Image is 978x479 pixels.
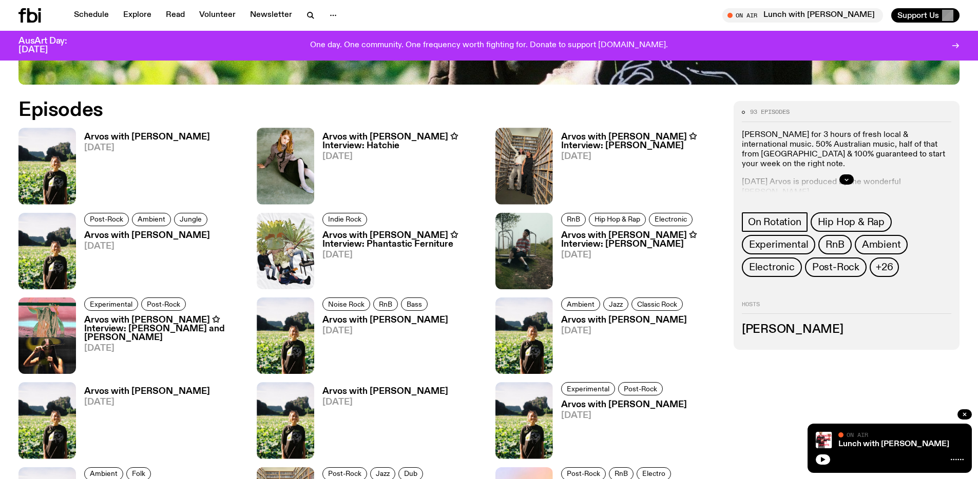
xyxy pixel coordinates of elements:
a: Arvos with [PERSON_NAME] ✩ Interview: [PERSON_NAME] and [PERSON_NAME][DATE] [76,316,244,374]
a: Jazz [603,297,628,311]
span: Classic Rock [637,300,677,308]
h2: Episodes [18,101,642,119]
h3: Arvos with [PERSON_NAME] [84,133,210,142]
span: [DATE] [322,251,483,260]
a: Post-Rock [141,297,186,311]
span: Experimental [90,300,132,308]
span: 93 episodes [750,109,790,115]
span: Bass [407,300,422,308]
p: One day. One community. One frequency worth fighting for. Donate to support [DOMAIN_NAME]. [310,41,668,50]
a: Arvos with [PERSON_NAME] ✩ Interview: Phantastic Ferniture[DATE] [314,231,483,289]
a: Jungle [174,213,207,226]
a: Arvos with [PERSON_NAME][DATE] [76,387,210,458]
a: Arvos with [PERSON_NAME][DATE] [553,401,687,458]
img: four people with fern plants for heads [257,213,314,289]
span: [DATE] [84,344,244,353]
span: RnB [567,215,580,223]
img: Bri is smiling and wearing a black t-shirt. She is standing in front of a lush, green field. Ther... [257,297,314,374]
a: Arvos with [PERSON_NAME][DATE] [76,133,210,204]
span: Hip Hop & Rap [595,215,640,223]
span: On Air [847,431,868,438]
a: Electronic [649,213,693,226]
a: Arvos with [PERSON_NAME] ✩ Interview: Hatchie[DATE] [314,133,483,204]
span: Folk [132,470,145,477]
span: Post-Rock [328,470,361,477]
span: [DATE] [84,242,210,251]
a: Read [160,8,191,23]
img: Bri is smiling and wearing a black t-shirt. She is standing in front of a lush, green field. Ther... [18,382,76,458]
span: RnB [826,239,844,250]
span: RnB [615,470,628,477]
a: Experimental [742,235,816,254]
span: On Rotation [748,216,801,228]
span: Post-Rock [812,262,859,273]
a: Arvos with [PERSON_NAME][DATE] [76,231,210,289]
a: Arvos with [PERSON_NAME] ✩ Interview: [PERSON_NAME][DATE] [553,133,721,204]
h3: Arvos with [PERSON_NAME] [561,316,687,325]
span: Dub [404,470,417,477]
a: Ambient [855,235,908,254]
a: Ambient [561,297,600,311]
p: [PERSON_NAME] for 3 hours of fresh local & international music. ​50% Australian music, half of th... [742,130,951,170]
button: Support Us [891,8,960,23]
span: Noise Rock [328,300,365,308]
span: Ambient [90,470,118,477]
a: Ambient [132,213,171,226]
a: Electronic [742,257,802,277]
span: +26 [876,262,893,273]
a: Experimental [561,382,615,395]
span: Jazz [376,470,390,477]
h3: Arvos with [PERSON_NAME] [322,316,448,325]
span: Ambient [862,239,901,250]
h3: Arvos with [PERSON_NAME] ✩ Interview: [PERSON_NAME] [561,231,721,249]
a: RnB [561,213,586,226]
img: Bri is smiling and wearing a black t-shirt. She is standing in front of a lush, green field. Ther... [495,297,553,374]
span: Experimental [749,239,809,250]
span: [DATE] [561,152,721,161]
span: Ambient [138,215,165,223]
span: Electronic [655,215,687,223]
h3: Arvos with [PERSON_NAME] ✩ Interview: [PERSON_NAME] [561,133,721,150]
span: [DATE] [84,398,210,407]
h3: Arvos with [PERSON_NAME] [561,401,687,409]
a: RnB [373,297,398,311]
span: Post-Rock [567,470,600,477]
a: Arvos with [PERSON_NAME] ✩ Interview: [PERSON_NAME][DATE] [553,231,721,289]
a: Noise Rock [322,297,370,311]
a: Volunteer [193,8,242,23]
button: +26 [870,257,899,277]
span: [DATE] [322,327,448,335]
a: Arvos with [PERSON_NAME][DATE] [553,316,687,374]
img: Bri is smiling and wearing a black t-shirt. She is standing in front of a lush, green field. Ther... [18,128,76,204]
span: Post-Rock [147,300,180,308]
h3: Arvos with [PERSON_NAME] [84,387,210,396]
span: [DATE] [561,411,687,420]
a: Schedule [68,8,115,23]
span: [DATE] [322,152,483,161]
span: [DATE] [561,251,721,260]
a: Hip Hop & Rap [811,212,892,232]
span: Indie Rock [328,215,361,223]
h3: Arvos with [PERSON_NAME] ✩ Interview: Hatchie [322,133,483,150]
a: Bass [401,297,428,311]
a: Newsletter [244,8,298,23]
a: Hip Hop & Rap [589,213,646,226]
span: RnB [379,300,392,308]
span: Post-Rock [90,215,123,223]
a: Classic Rock [631,297,683,311]
span: [DATE] [84,144,210,152]
a: Post-Rock [618,382,663,395]
span: Ambient [567,300,595,308]
span: Support Us [897,11,939,20]
span: Jungle [180,215,202,223]
span: Jazz [609,300,623,308]
a: Post-Rock [805,257,867,277]
h3: [PERSON_NAME] [742,324,951,335]
a: Post-Rock [84,213,129,226]
span: Hip Hop & Rap [818,216,885,228]
h2: Hosts [742,302,951,314]
a: Explore [117,8,158,23]
h3: Arvos with [PERSON_NAME] [322,387,448,396]
img: Split frame of Bhenji Ra and Karina Utomo mid performances [18,297,76,374]
img: Rich Brian sits on playground equipment pensively, feeling ethereal in a misty setting [495,213,553,289]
